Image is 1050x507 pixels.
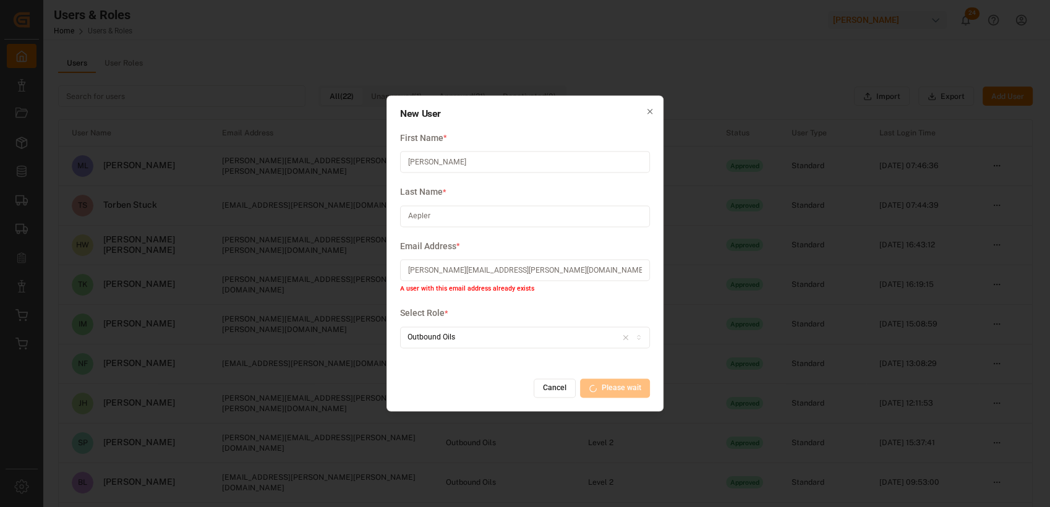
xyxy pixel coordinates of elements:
[400,151,650,173] input: First Name
[400,260,650,281] input: Email Address
[400,186,443,199] span: Last Name
[400,307,445,320] span: Select Role
[400,205,650,227] input: Last Name
[400,240,456,253] span: Email Address
[400,283,650,294] span: A user with this email address already exists
[534,378,576,398] button: Cancel
[408,332,455,343] div: Outbound Oils
[400,109,650,119] h2: New User
[400,132,443,145] span: First Name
